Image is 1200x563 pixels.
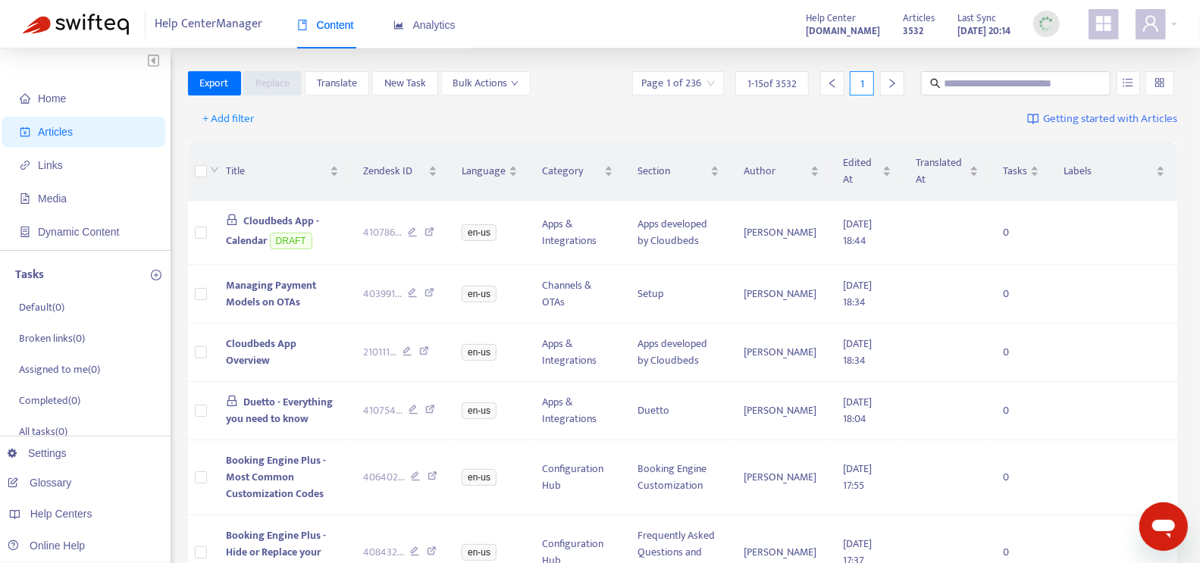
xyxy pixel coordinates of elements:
th: Title [214,142,351,201]
span: left [827,78,838,89]
span: en-us [462,469,497,486]
span: [DATE] 18:34 [844,335,873,369]
span: down [511,80,519,87]
td: 0 [991,440,1051,515]
img: Swifteq [23,14,129,35]
span: Getting started with Articles [1043,111,1177,128]
span: area-chart [393,20,404,30]
button: unordered-list [1117,71,1140,95]
td: [PERSON_NAME] [732,265,831,324]
span: home [20,93,30,104]
td: Configuration Hub [530,440,625,515]
span: Translate [317,75,357,92]
span: 403991 ... [363,286,402,302]
span: Booking Engine Plus - Most Common Customization Codes [226,452,326,502]
td: 0 [991,382,1051,440]
td: Booking Engine Customization [625,440,732,515]
span: Articles [903,10,935,27]
span: Cloudbeds App - Calendar [226,212,320,249]
span: Help Centers [30,508,92,520]
span: Title [226,163,327,180]
span: [DATE] 18:34 [844,277,873,311]
a: Glossary [8,477,71,489]
span: Labels [1064,163,1153,180]
strong: [DOMAIN_NAME] [806,23,880,39]
p: Completed ( 0 ) [19,393,80,408]
span: lock [226,214,238,226]
button: Translate [305,71,369,95]
a: Getting started with Articles [1027,107,1177,131]
span: en-us [462,286,497,302]
button: New Task [372,71,438,95]
span: Translated At [916,155,967,188]
td: Apps developed by Cloudbeds [625,201,732,265]
a: Online Help [8,540,85,552]
td: Channels & OTAs [530,265,625,324]
th: Category [530,142,625,201]
th: Labels [1051,142,1177,201]
span: link [20,160,30,170]
span: Media [38,192,67,205]
span: Last Sync [957,10,996,27]
span: Tasks [1003,163,1027,180]
span: Export [200,75,229,92]
span: Section [638,163,707,180]
span: container [20,227,30,237]
td: Apps developed by Cloudbeds [625,324,732,382]
span: 410754 ... [363,402,403,419]
th: Tasks [991,142,1051,201]
span: Help Center Manager [155,10,263,39]
div: 1 [850,71,874,95]
span: Language [462,163,506,180]
span: [DATE] 18:44 [844,215,873,249]
td: 0 [991,324,1051,382]
td: Apps & Integrations [530,382,625,440]
span: [DATE] 18:04 [844,393,873,427]
p: All tasks ( 0 ) [19,424,67,439]
p: Broken links ( 0 ) [19,330,85,346]
span: book [297,20,308,30]
span: en-us [462,544,497,561]
span: Duetto - Everything you need to know [226,393,334,427]
span: Articles [38,126,73,138]
button: + Add filter [192,107,267,131]
span: + Add filter [203,110,255,128]
button: Export [188,71,241,95]
span: down [210,165,219,174]
td: Apps & Integrations [530,201,625,265]
td: Apps & Integrations [530,324,625,382]
span: appstore [1095,14,1113,33]
td: [PERSON_NAME] [732,324,831,382]
span: en-us [462,344,497,361]
span: Author [744,163,807,180]
td: [PERSON_NAME] [732,382,831,440]
span: Help Center [806,10,856,27]
span: lock [226,395,238,407]
span: unordered-list [1123,77,1133,88]
a: [DOMAIN_NAME] [806,22,880,39]
p: Assigned to me ( 0 ) [19,361,100,377]
th: Translated At [904,142,991,201]
strong: [DATE] 20:14 [957,23,1010,39]
span: Cloudbeds App Overview [226,335,296,369]
span: Zendesk ID [363,163,426,180]
span: 410786 ... [363,224,402,241]
p: Default ( 0 ) [19,299,64,315]
span: [DATE] 17:55 [844,460,873,494]
span: Category [542,163,601,180]
span: 408432 ... [363,544,404,561]
span: Links [38,159,63,171]
span: account-book [20,127,30,137]
span: file-image [20,193,30,204]
td: 0 [991,265,1051,324]
span: Bulk Actions [453,75,519,92]
th: Zendesk ID [351,142,450,201]
span: Dynamic Content [38,226,119,238]
strong: 3532 [903,23,923,39]
span: user [1142,14,1160,33]
span: search [930,78,941,89]
td: [PERSON_NAME] [732,201,831,265]
th: Section [625,142,732,201]
th: Language [450,142,530,201]
span: en-us [462,224,497,241]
